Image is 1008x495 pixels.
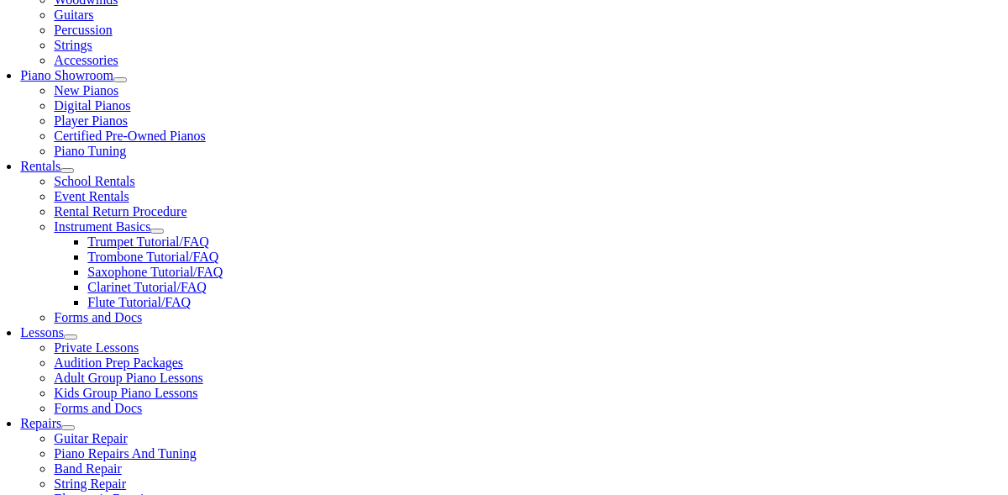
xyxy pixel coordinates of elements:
[60,168,74,173] button: Open submenu of Rentals
[20,416,61,430] a: Repairs
[54,340,139,355] a: Private Lessons
[54,310,142,324] a: Forms and Docs
[150,229,164,234] button: Open submenu of Instrument Basics
[54,53,118,67] a: Accessories
[54,8,93,22] a: Guitars
[54,174,134,188] a: School Rentals
[54,477,126,491] a: String Repair
[87,234,208,249] a: Trumpet Tutorial/FAQ
[54,129,205,143] a: Certified Pre-Owned Pianos
[54,83,118,97] a: New Pianos
[54,38,92,52] a: Strings
[54,461,121,476] a: Band Repair
[54,144,126,158] a: Piano Tuning
[87,295,191,309] a: Flute Tutorial/FAQ
[20,68,113,82] a: Piano Showroom
[489,4,608,22] select: Zoom
[113,77,127,82] button: Open submenu of Piano Showroom
[54,219,150,234] a: Instrument Basics
[54,446,196,461] a: Piano Repairs And Tuning
[87,265,223,279] a: Saxophone Tutorial/FAQ
[87,280,207,294] a: Clarinet Tutorial/FAQ
[185,4,210,23] span: of 2
[54,386,197,400] a: Kids Group Piano Lessons
[139,3,185,22] input: Page
[54,189,129,203] a: Event Rentals
[54,355,183,370] a: Audition Prep Packages
[54,98,130,113] a: Digital Pianos
[20,159,60,173] a: Rentals
[87,250,218,264] a: Trombone Tutorial/FAQ
[54,23,112,37] a: Percussion
[61,425,75,430] button: Open submenu of Repairs
[54,401,142,415] a: Forms and Docs
[64,334,77,340] button: Open submenu of Lessons
[54,113,128,128] a: Player Pianos
[54,431,128,445] a: Guitar Repair
[20,325,64,340] a: Lessons
[54,371,202,385] a: Adult Group Piano Lessons
[54,204,186,219] a: Rental Return Procedure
